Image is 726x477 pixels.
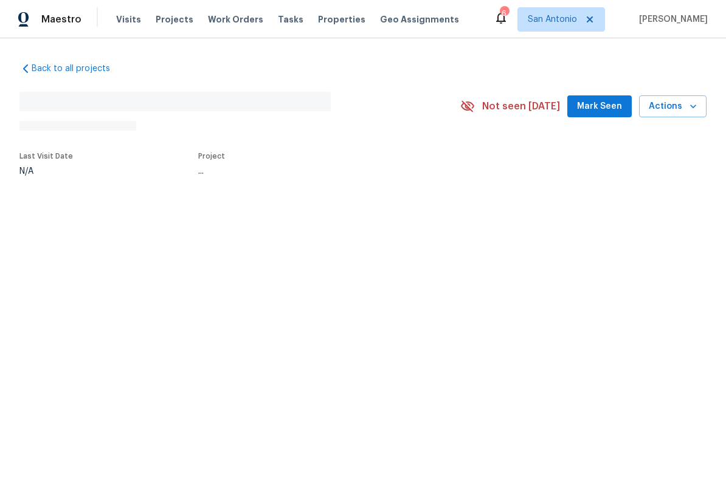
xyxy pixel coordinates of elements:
[208,13,263,26] span: Work Orders
[19,167,73,176] div: N/A
[19,63,136,75] a: Back to all projects
[577,99,622,114] span: Mark Seen
[116,13,141,26] span: Visits
[278,15,303,24] span: Tasks
[156,13,193,26] span: Projects
[380,13,459,26] span: Geo Assignments
[19,153,73,160] span: Last Visit Date
[649,99,697,114] span: Actions
[318,13,365,26] span: Properties
[198,167,432,176] div: ...
[198,153,225,160] span: Project
[639,95,707,118] button: Actions
[482,100,560,112] span: Not seen [DATE]
[528,13,577,26] span: San Antonio
[500,7,508,19] div: 6
[634,13,708,26] span: [PERSON_NAME]
[41,13,81,26] span: Maestro
[567,95,632,118] button: Mark Seen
